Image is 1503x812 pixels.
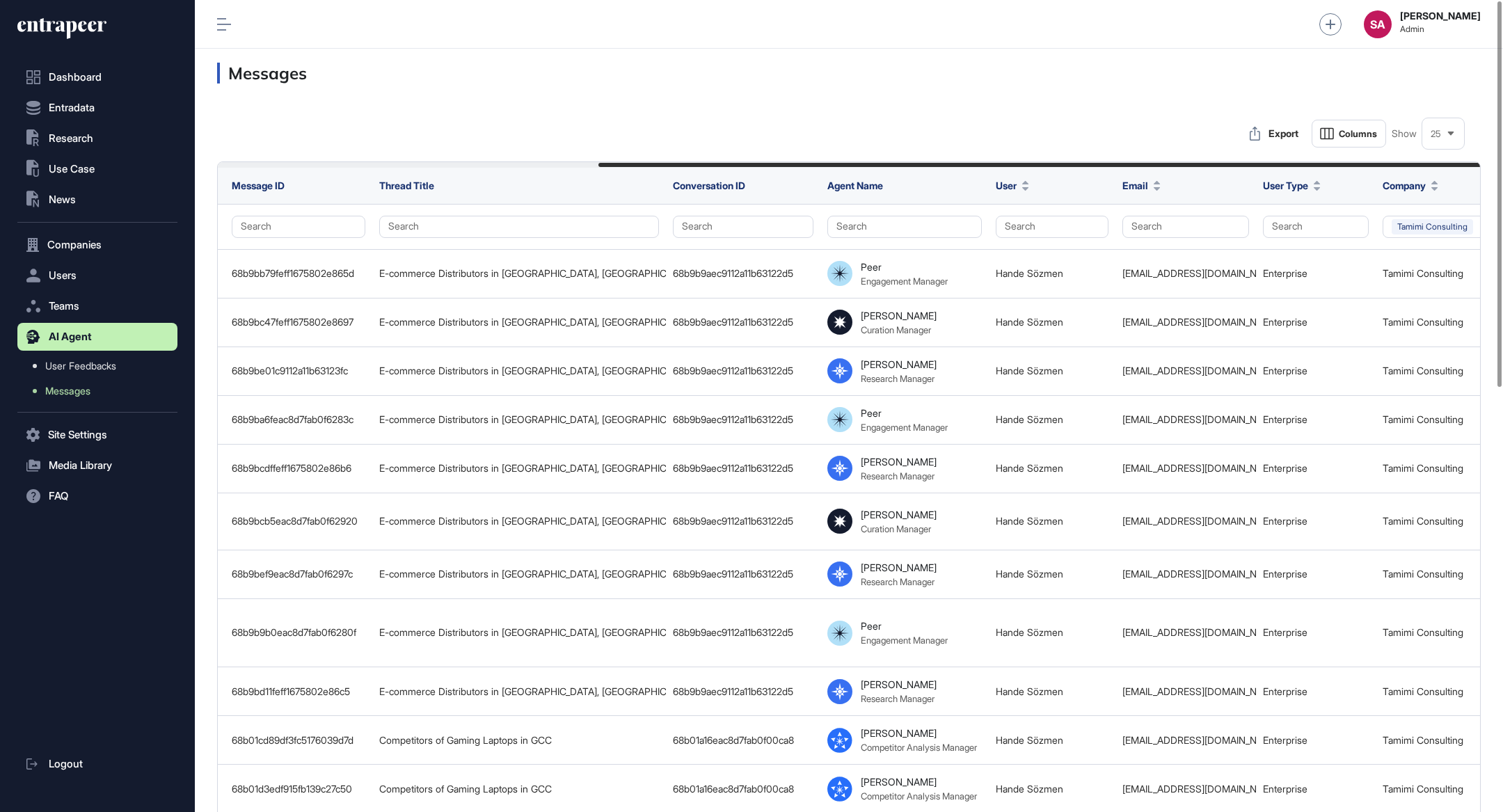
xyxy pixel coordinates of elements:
div: Peer [861,407,882,419]
div: Curation Manager [861,324,931,335]
div: Peer [861,620,882,632]
div: Enterprise [1263,414,1369,425]
div: [EMAIL_ADDRESS][DOMAIN_NAME] [1122,365,1249,376]
a: Tamimi Consulting [1383,267,1463,279]
div: 68b9bef9eac8d7fab0f6297c [232,568,365,580]
div: 68b01a16eac8d7fab0f00ca8 [673,735,813,746]
div: Engagement Manager [861,635,948,646]
div: 68b9b9aec9112a11b63122d5 [673,686,813,697]
div: E-commerce Distributors in [GEOGRAPHIC_DATA], [GEOGRAPHIC_DATA], [GEOGRAPHIC_DATA], [GEOGRAPHIC_D... [379,686,659,697]
span: Show [1392,128,1417,139]
div: Competitor Analysis Manager [861,790,977,802]
a: User Feedbacks [24,353,177,379]
button: Company [1383,178,1438,193]
a: Hande Sözmen [996,783,1063,795]
div: Research Manager [861,576,935,587]
div: 68b9bcb5eac8d7fab0f62920 [232,516,365,527]
div: 68b9b9aec9112a11b63122d5 [673,317,813,328]
a: Hande Sözmen [996,365,1063,376]
div: [PERSON_NAME] [861,456,937,468]
div: Competitors of Gaming Laptops in GCC [379,783,659,795]
span: Use Case [49,164,95,175]
button: Export [1242,120,1306,148]
div: 68b9b9aec9112a11b63122d5 [673,627,813,638]
span: User Type [1263,178,1308,193]
div: Research Manager [861,373,935,384]
div: Engagement Manager [861,276,948,287]
div: 68b9bcdffeff1675802e86b6 [232,463,365,474]
span: Companies [47,239,102,250]
div: Enterprise [1263,365,1369,376]
span: FAQ [49,491,68,502]
button: FAQ [17,482,177,510]
button: Site Settings [17,421,177,449]
a: Tamimi Consulting [1383,515,1463,527]
div: 68b9b9aec9112a11b63122d5 [673,463,813,474]
div: [EMAIL_ADDRESS][DOMAIN_NAME] [1122,627,1249,638]
button: Users [17,262,177,289]
button: User [996,178,1029,193]
button: Companies [17,231,177,259]
div: Enterprise [1263,735,1369,746]
button: Email [1122,178,1161,193]
div: Enterprise [1263,516,1369,527]
a: Tamimi Consulting [1383,626,1463,638]
a: Tamimi Consulting [1383,316,1463,328]
div: [PERSON_NAME] [861,776,937,788]
span: Agent Name [827,180,883,191]
button: Teams [17,292,177,320]
div: 68b9be01c9112a11b63123fc [232,365,365,376]
a: Hande Sözmen [996,734,1063,746]
div: Engagement Manager [861,422,948,433]
div: [EMAIL_ADDRESS][DOMAIN_NAME] [1122,414,1249,425]
span: Conversation ID [673,180,745,191]
div: 68b9b9aec9112a11b63122d5 [673,568,813,580]
span: Entradata [49,102,95,113]
div: 68b9ba6feac8d7fab0f6283c [232,414,365,425]
button: Media Library [17,452,177,479]
div: 68b9bb79feff1675802e865d [232,268,365,279]
div: 68b9bc47feff1675802e8697 [232,317,365,328]
div: E-commerce Distributors in [GEOGRAPHIC_DATA], [GEOGRAPHIC_DATA], [GEOGRAPHIC_DATA], [GEOGRAPHIC_D... [379,414,659,425]
a: Dashboard [17,63,177,91]
button: Use Case [17,155,177,183]
span: Company [1383,178,1426,193]
div: Enterprise [1263,268,1369,279]
div: Competitor Analysis Manager [861,742,977,753]
div: Enterprise [1263,568,1369,580]
div: 68b01a16eac8d7fab0f00ca8 [673,783,813,795]
div: E-commerce Distributors in [GEOGRAPHIC_DATA], [GEOGRAPHIC_DATA], [GEOGRAPHIC_DATA], [GEOGRAPHIC_D... [379,568,659,580]
span: Research [49,133,93,144]
span: 25 [1431,129,1441,139]
a: Hande Sözmen [996,626,1063,638]
span: User [996,178,1017,193]
div: E-commerce Distributors in [GEOGRAPHIC_DATA], [GEOGRAPHIC_DATA], [GEOGRAPHIC_DATA], [GEOGRAPHIC_D... [379,463,659,474]
span: Dashboard [49,72,102,83]
div: [EMAIL_ADDRESS][DOMAIN_NAME] [1122,516,1249,527]
div: 68b9b9b0eac8d7fab0f6280f [232,627,365,638]
button: News [17,186,177,214]
div: 68b01cd89df3fc5176039d7d [232,735,365,746]
div: [PERSON_NAME] [861,678,937,690]
a: Hande Sözmen [996,462,1063,474]
a: Hande Sözmen [996,515,1063,527]
div: [EMAIL_ADDRESS][DOMAIN_NAME] [1122,317,1249,328]
a: Tamimi Consulting [1383,462,1463,474]
button: Search [1122,216,1249,238]
div: Research Manager [861,470,935,481]
div: [EMAIL_ADDRESS][DOMAIN_NAME] [1122,783,1249,795]
button: Search [379,216,659,238]
button: Search [673,216,813,238]
a: Tamimi Consulting [1383,568,1463,580]
div: Research Manager [861,693,935,704]
div: E-commerce Distributors in [GEOGRAPHIC_DATA], [GEOGRAPHIC_DATA], [GEOGRAPHIC_DATA], [GEOGRAPHIC_D... [379,317,659,328]
a: Tamimi Consulting [1383,365,1463,376]
div: [PERSON_NAME] [861,310,937,321]
div: Curation Manager [861,523,931,534]
span: Teams [49,301,79,312]
div: [EMAIL_ADDRESS][DOMAIN_NAME] [1122,735,1249,746]
div: SA [1364,10,1392,38]
div: 68b9bd11feff1675802e86c5 [232,686,365,697]
button: AI Agent [17,323,177,351]
a: Tamimi Consulting [1383,685,1463,697]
